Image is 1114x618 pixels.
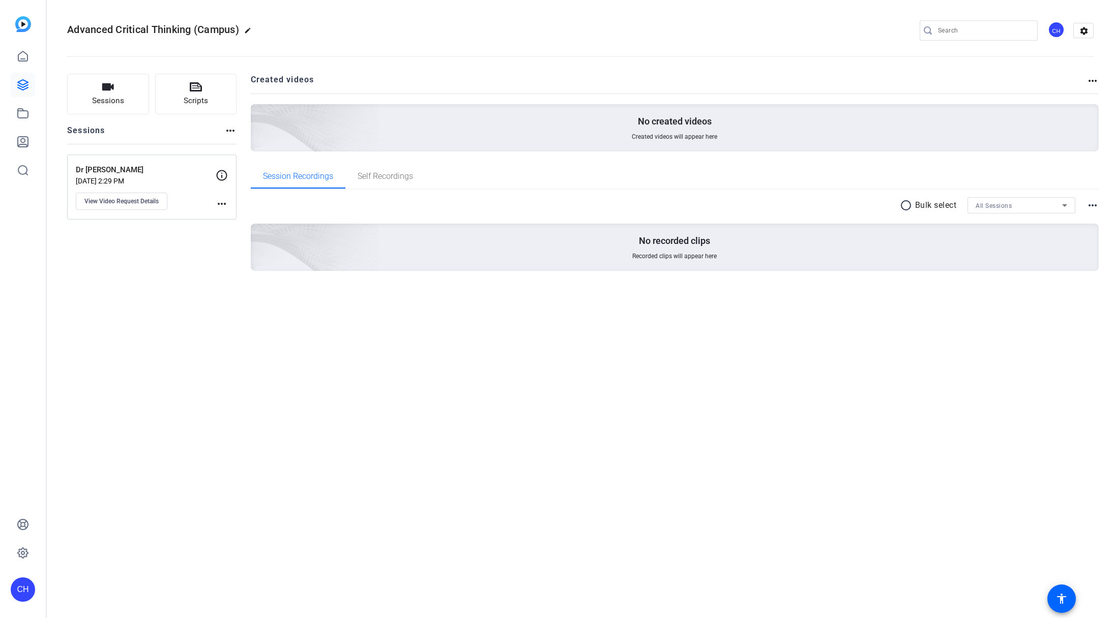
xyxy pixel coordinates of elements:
[76,193,167,210] button: View Video Request Details
[1048,21,1065,38] div: CH
[76,164,216,176] p: Dr [PERSON_NAME]
[15,16,31,32] img: blue-gradient.svg
[1056,593,1068,605] mat-icon: accessibility
[244,27,256,39] mat-icon: edit
[184,95,208,107] span: Scripts
[1074,23,1094,39] mat-icon: settings
[67,74,149,114] button: Sessions
[639,235,710,247] p: No recorded clips
[632,252,717,260] span: Recorded clips will appear here
[976,202,1012,209] span: All Sessions
[263,172,333,180] span: Session Recordings
[137,4,379,224] img: Creted videos background
[915,199,957,211] p: Bulk select
[84,197,159,205] span: View Video Request Details
[11,577,35,602] div: CH
[67,125,105,144] h2: Sessions
[155,74,237,114] button: Scripts
[216,198,228,210] mat-icon: more_horiz
[938,24,1030,37] input: Search
[137,123,379,344] img: embarkstudio-empty-session.png
[1087,75,1099,87] mat-icon: more_horiz
[358,172,413,180] span: Self Recordings
[1087,199,1099,211] mat-icon: more_horiz
[76,177,216,185] p: [DATE] 2:29 PM
[900,199,915,211] mat-icon: radio_button_unchecked
[638,115,712,128] p: No created videos
[67,23,239,36] span: Advanced Critical Thinking (Campus)
[92,95,124,107] span: Sessions
[632,133,717,141] span: Created videos will appear here
[1048,21,1066,39] ngx-avatar: Claire Hewett
[251,74,1087,94] h2: Created videos
[224,125,237,137] mat-icon: more_horiz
